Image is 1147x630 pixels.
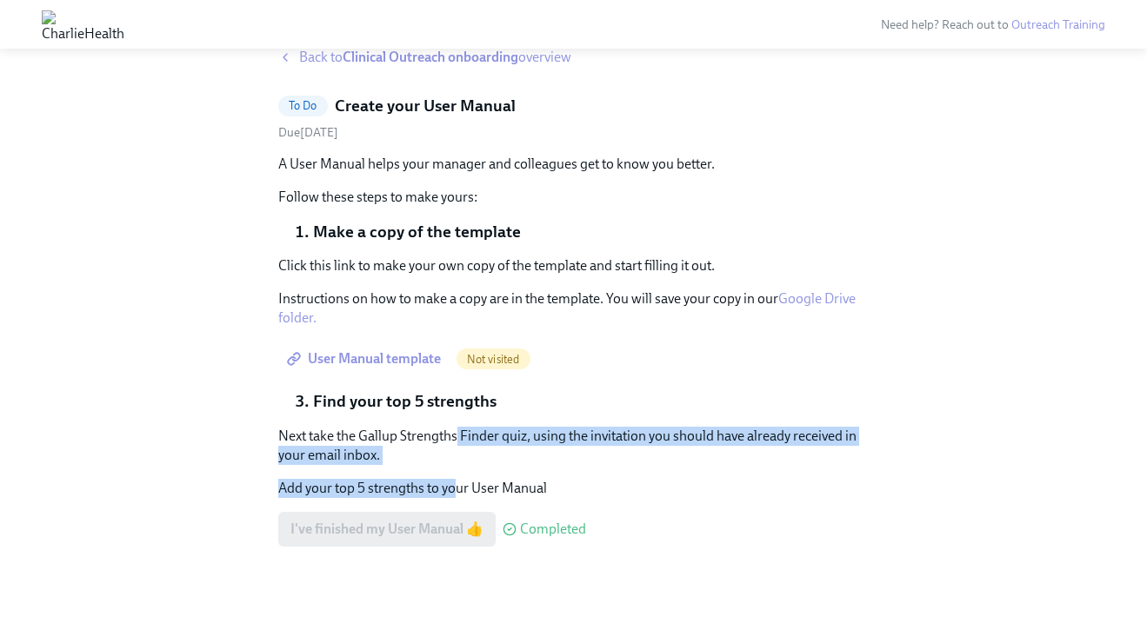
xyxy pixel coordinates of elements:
[278,48,870,67] a: Back toClinical Outreach onboardingoverview
[278,427,870,465] p: Next take the Gallup Strengths Finder quiz, using the invitation you should have already received...
[42,10,124,38] img: CharlieHealth
[313,390,870,413] li: Find your top 5 strengths
[335,95,516,117] h5: Create your User Manual
[881,17,1105,32] span: Need help? Reach out to
[457,353,530,366] span: Not visited
[290,350,441,368] span: User Manual template
[313,221,870,243] li: Make a copy of the template
[278,342,453,376] a: User Manual template
[278,256,870,275] p: Click this link to make your own copy of the template and start filling it out.
[520,522,586,536] span: Completed
[299,48,571,67] span: Back to overview
[278,289,870,328] p: Instructions on how to make a copy are in the template. You will save your copy in our
[278,188,870,207] p: Follow these steps to make yours:
[343,49,518,65] strong: Clinical Outreach onboarding
[278,155,870,174] p: A User Manual helps your manager and colleagues get to know you better.
[278,479,870,498] p: Add your top 5 strengths to your User Manual
[278,99,328,112] span: To Do
[1011,17,1105,32] a: Outreach Training
[278,125,338,140] span: Thursday, August 21st 2025, 10:00 am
